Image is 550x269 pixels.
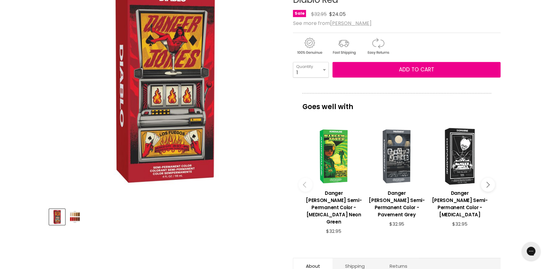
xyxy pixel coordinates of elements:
[49,209,65,225] button: Danger Jones Semi-Permanent Color - Diablo Red
[302,93,491,114] p: Goes well with
[67,209,83,225] button: Danger Jones Semi-Permanent Color - Diablo Red
[293,20,372,27] span: See more from
[293,10,306,17] span: Sale
[50,210,64,224] img: Danger Jones Semi-Permanent Color - Diablo Red
[326,228,342,234] span: $32.95
[306,190,362,225] h3: Danger [PERSON_NAME] Semi-Permanent Color - [MEDICAL_DATA] Neon Green
[432,190,488,218] h3: Danger [PERSON_NAME] Semi-Permanent Color - [MEDICAL_DATA]
[432,185,488,221] a: View product:Danger Jones Semi-Permanent Color - Dopamine
[362,37,395,56] img: returns.gif
[293,62,329,78] select: Quantity
[48,207,283,225] div: Product thumbnails
[368,185,425,221] a: View product:Danger Jones Semi-Permanent Color - Pavement Grey
[519,240,544,263] iframe: Gorgias live chat messenger
[368,190,425,218] h3: Danger [PERSON_NAME] Semi-Permanent Color - Pavement Grey
[389,221,405,227] span: $32.95
[452,221,467,227] span: $32.95
[68,210,82,224] img: Danger Jones Semi-Permanent Color - Diablo Red
[333,62,501,78] button: Add to cart
[399,66,434,73] span: Add to cart
[311,11,327,18] span: $32.95
[329,11,346,18] span: $24.05
[330,20,372,27] a: [PERSON_NAME]
[306,185,362,228] a: View product:Danger Jones Semi-Permanent Color - Adrenaline Neon Green
[293,37,326,56] img: genuine.gif
[327,37,360,56] img: shipping.gif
